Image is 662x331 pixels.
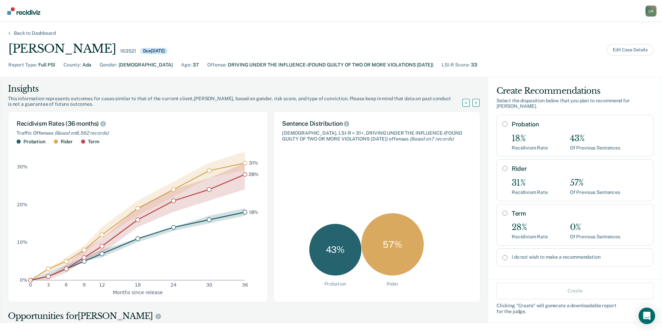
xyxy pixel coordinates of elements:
div: Rider [61,139,73,145]
div: 18% [512,134,548,144]
div: [DEMOGRAPHIC_DATA] [119,61,173,69]
div: Clicking " Create " will generate a downloadable report for the judge. [496,302,653,314]
text: 0 [29,282,32,288]
text: 6 [65,282,68,288]
div: Of Previous Sentences [570,189,620,195]
text: Months since release [113,289,163,295]
text: 30% [17,164,28,169]
div: Rider [387,281,399,287]
text: 30 [206,282,212,288]
div: Due [DATE] [140,48,168,54]
g: dot [29,161,247,282]
div: 33 [471,61,477,69]
button: Edit Case Details [607,44,654,56]
div: 31% [512,178,548,188]
text: 20% [17,201,28,207]
div: This information represents outcomes for cases similar to that of the current client, [PERSON_NAM... [8,96,471,107]
div: [DEMOGRAPHIC_DATA], LSI-R = 31+, DRIVING UNDER THE INFLUENCE-(FOUND GUILTY OF TWO OR MORE VIOLATI... [282,130,472,142]
div: Ada [82,61,91,69]
text: 9 [83,282,86,288]
div: Report Type : [8,61,37,69]
text: 24 [170,282,177,288]
div: DRIVING UNDER THE INFLUENCE-(FOUND GUILTY OF TWO OR MORE VIOLATIONS [DATE]) [228,61,433,69]
span: (Based on 7 records ) [410,136,453,142]
g: x-axis tick label [29,282,248,288]
div: Term [88,139,99,145]
g: text [249,160,259,215]
text: 31% [249,160,259,166]
label: Probation [512,121,648,128]
div: Recidivism Rate [512,234,548,240]
div: Recidivism Rate [512,189,548,195]
div: 57 % [361,213,424,276]
img: Recidiviz [7,7,40,15]
label: Rider [512,165,648,173]
div: Create Recommendations [496,85,653,96]
div: Of Previous Sentences [570,145,620,151]
text: 18 [135,282,141,288]
button: Create [496,282,653,299]
div: Gender : [100,61,117,69]
div: [PERSON_NAME] [8,42,116,56]
label: Term [512,210,648,217]
div: 57% [570,178,620,188]
text: 10% [17,239,28,245]
g: y-axis tick label [17,164,28,282]
div: County : [63,61,81,69]
div: 28% [512,223,548,232]
text: 28% [249,171,259,177]
div: Select the disposition below that you plan to recommend for [PERSON_NAME] . [496,98,653,110]
g: area [30,152,245,280]
div: 37 [193,61,199,69]
div: Traffic Offenses [17,130,259,136]
div: Probation [23,139,46,145]
div: 43 % [309,224,361,276]
div: Insights [8,83,471,94]
text: 36 [242,282,248,288]
div: Recidivism Rate [512,145,548,151]
text: 0% [20,277,28,283]
label: I do not wish to make a recommendation [512,254,648,260]
span: (Based on 8,562 records ) [54,130,109,136]
g: x-axis label [113,289,163,295]
div: Sentence Distribution [282,120,472,127]
div: Of Previous Sentences [570,234,620,240]
text: 12 [99,282,105,288]
div: LSI-R Score : [442,61,470,69]
div: Open Intercom Messenger [639,308,655,324]
div: 43% [570,134,620,144]
text: 3 [47,282,50,288]
text: 18% [249,209,259,215]
div: L N [645,6,656,17]
button: Profile dropdown button [645,6,656,17]
div: Probation [324,281,347,287]
div: Recidivism Rates (36 months) [17,120,259,127]
div: 0% [570,223,620,232]
div: Back to Dashboard [6,30,64,36]
div: 163521 [120,48,136,54]
div: Offense : [207,61,227,69]
div: Age : [181,61,191,69]
div: Opportunities for [PERSON_NAME] [8,311,480,322]
div: Full PSI [38,61,55,69]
